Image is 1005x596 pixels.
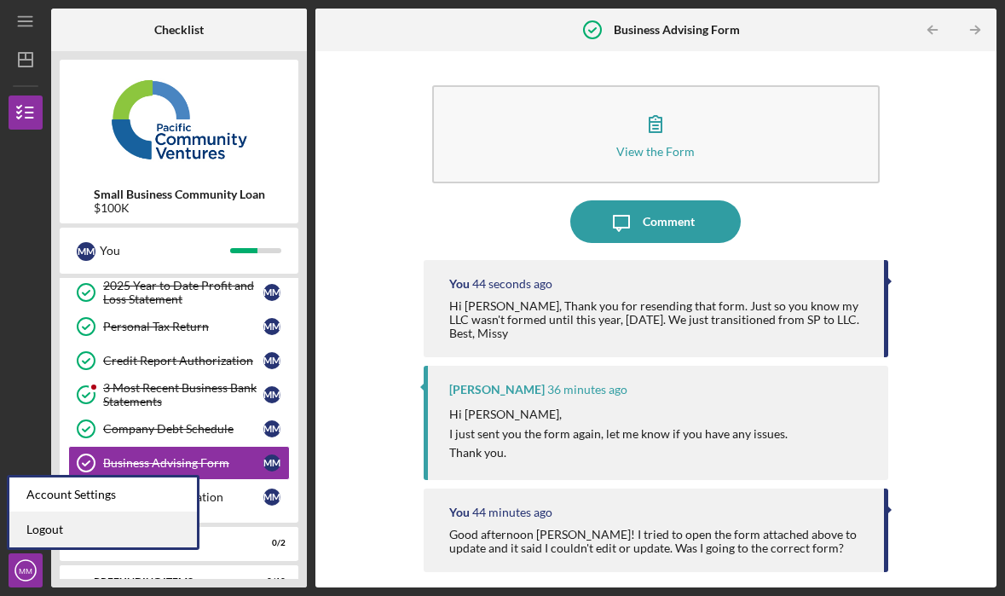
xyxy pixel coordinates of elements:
[263,318,280,335] div: M M
[103,320,263,333] div: Personal Tax Return
[94,201,265,215] div: $100K
[68,378,290,412] a: 3 Most Recent Business Bank StatementsMM
[103,381,263,408] div: 3 Most Recent Business Bank Statements
[547,383,627,396] time: 2025-09-02 21:07
[60,68,298,171] img: Product logo
[449,277,470,291] div: You
[100,236,230,265] div: You
[449,528,867,555] div: Good afternoon [PERSON_NAME]! I tried to open the form attached above to update and it said I cou...
[263,386,280,403] div: M M
[68,310,290,344] a: Personal Tax ReturnMM
[263,284,280,301] div: M M
[255,538,286,548] div: 0 / 2
[68,344,290,378] a: Credit Report AuthorizationMM
[68,446,290,480] a: Business Advising FormMM
[103,354,263,367] div: Credit Report Authorization
[263,489,280,506] div: M M
[103,279,263,306] div: 2025 Year to Date Profit and Loss Statement
[94,188,265,201] b: Small Business Community Loan
[614,23,740,37] b: Business Advising Form
[263,420,280,437] div: M M
[103,422,263,436] div: Company Debt Schedule
[449,425,788,443] p: I just sent you the form again, let me know if you have any issues.
[643,200,695,243] div: Comment
[616,145,695,158] div: View the Form
[472,277,552,291] time: 2025-09-02 21:42
[263,352,280,369] div: M M
[9,553,43,587] button: MM
[449,506,470,519] div: You
[154,23,204,37] b: Checklist
[68,412,290,446] a: Company Debt ScheduleMM
[449,383,545,396] div: [PERSON_NAME]
[449,299,867,340] div: Hi [PERSON_NAME], Thank you for resending that form. Just so you know my LLC wasn't formed until ...
[449,443,788,462] p: Thank you.
[255,576,286,587] div: 0 / 10
[449,405,788,424] p: Hi [PERSON_NAME],
[19,566,32,576] text: MM
[94,576,243,587] div: Prefunding Items
[432,85,880,183] button: View the Form
[103,456,263,470] div: Business Advising Form
[570,200,741,243] button: Comment
[77,242,95,261] div: M M
[9,477,197,512] div: Account Settings
[9,512,197,547] a: Logout
[472,506,552,519] time: 2025-09-02 20:59
[263,454,280,472] div: M M
[68,275,290,310] a: 2025 Year to Date Profit and Loss StatementMM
